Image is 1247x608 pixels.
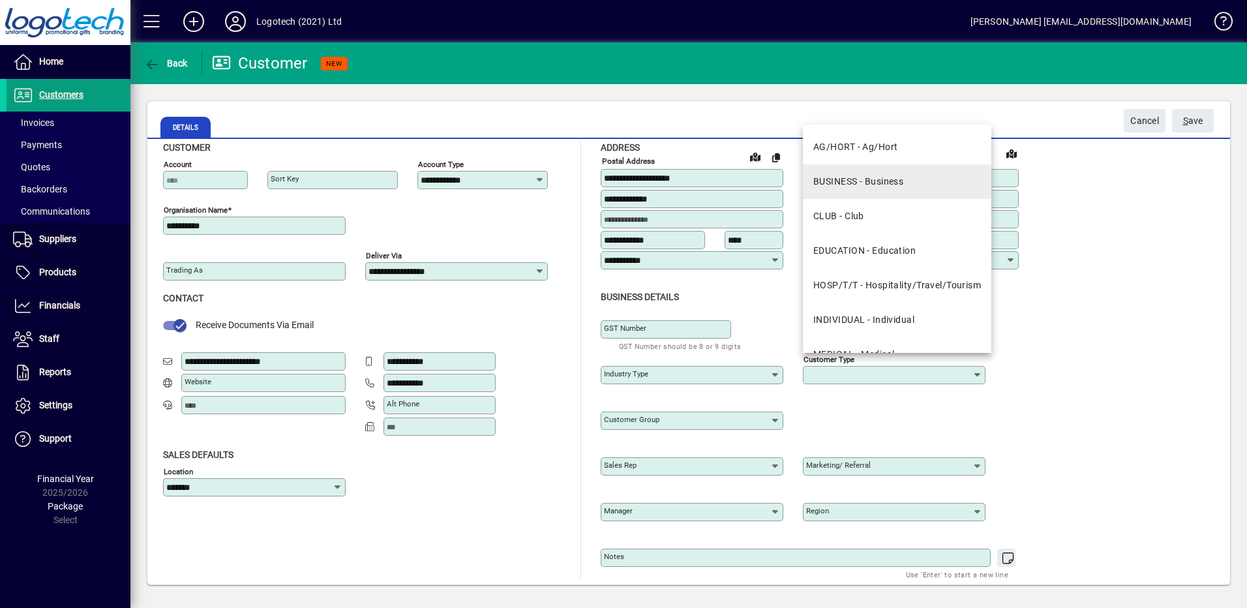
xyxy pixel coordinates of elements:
mat-label: Website [185,377,211,386]
mat-option: INDIVIDUAL - Individual [803,303,991,337]
mat-option: CLUB - Club [803,199,991,234]
a: Reports [7,356,130,389]
mat-label: Trading as [166,266,203,275]
a: View on map [745,146,766,167]
mat-label: Manager [604,506,633,515]
div: Customer [212,53,308,74]
mat-option: BUSINESS - Business [803,164,991,199]
div: MEDICAL - Medical [813,348,894,361]
a: Quotes [7,156,130,178]
span: Reports [39,367,71,377]
div: CLUB - Club [813,209,864,223]
div: Logotech (2021) Ltd [256,11,342,32]
span: Back [144,58,188,68]
a: Staff [7,323,130,356]
span: Communications [13,206,90,217]
mat-label: Marketing/ Referral [806,461,871,470]
a: Payments [7,134,130,156]
button: Back [141,52,191,75]
mat-option: AG/HORT - Ag/Hort [803,130,991,164]
mat-hint: Use 'Enter' to start a new line [906,567,1008,582]
span: Financials [39,300,80,311]
mat-hint: GST Number should be 8 or 9 digits [619,339,742,354]
button: Save [1172,109,1214,132]
mat-label: Account [164,160,192,169]
span: Backorders [13,184,67,194]
a: Communications [7,200,130,222]
span: Products [39,267,76,277]
button: Profile [215,10,256,33]
mat-label: Sales rep [604,461,637,470]
span: Package [48,501,83,511]
mat-label: GST Number [604,324,646,333]
span: Customer [163,142,211,153]
mat-label: Region [806,506,829,515]
mat-label: Notes [604,552,624,561]
mat-label: Account Type [418,160,464,169]
mat-label: Customer type [804,354,854,363]
a: Support [7,423,130,455]
div: AG/HORT - Ag/Hort [813,140,897,154]
a: Settings [7,389,130,422]
mat-option: MEDICAL - Medical [803,337,991,372]
mat-label: Customer group [604,415,659,424]
span: Settings [39,400,72,410]
span: Financial Year [37,474,94,484]
span: Address [601,142,640,153]
mat-option: EDUCATION - Education [803,234,991,268]
button: Copy to Delivery address [766,147,787,168]
div: HOSP/T/T - Hospitality/Travel/Tourism [813,279,981,292]
a: Home [7,46,130,78]
mat-label: Location [164,466,193,476]
span: ave [1183,110,1203,132]
mat-label: Sort key [271,174,299,183]
div: BUSINESS - Business [813,175,903,189]
span: S [1183,115,1188,126]
a: Products [7,256,130,289]
span: NEW [326,59,342,68]
span: Customers [39,89,83,100]
button: Cancel [1124,109,1165,132]
button: Add [173,10,215,33]
span: Cancel [1130,110,1159,132]
span: Receive Documents Via Email [196,320,314,330]
mat-label: Deliver via [366,251,402,260]
app-page-header-button: Back [130,52,202,75]
a: Invoices [7,112,130,134]
span: Suppliers [39,234,76,244]
a: Suppliers [7,223,130,256]
div: [PERSON_NAME] [EMAIL_ADDRESS][DOMAIN_NAME] [970,11,1192,32]
a: Backorders [7,178,130,200]
div: INDIVIDUAL - Individual [813,313,914,327]
a: View on map [1001,143,1022,164]
a: Knowledge Base [1205,3,1231,45]
mat-label: Alt Phone [387,399,419,408]
span: Invoices [13,117,54,128]
span: Staff [39,333,59,344]
div: EDUCATION - Education [813,244,916,258]
span: Home [39,56,63,67]
mat-label: Industry type [604,369,648,378]
span: Details [160,117,211,138]
span: Payments [13,140,62,150]
span: Sales defaults [163,449,233,460]
span: Support [39,433,72,444]
a: Financials [7,290,130,322]
mat-option: HOSP/T/T - Hospitality/Travel/Tourism [803,268,991,303]
mat-label: Organisation name [164,205,228,215]
span: Business details [601,292,679,302]
span: Contact [163,293,203,303]
span: Quotes [13,162,50,172]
